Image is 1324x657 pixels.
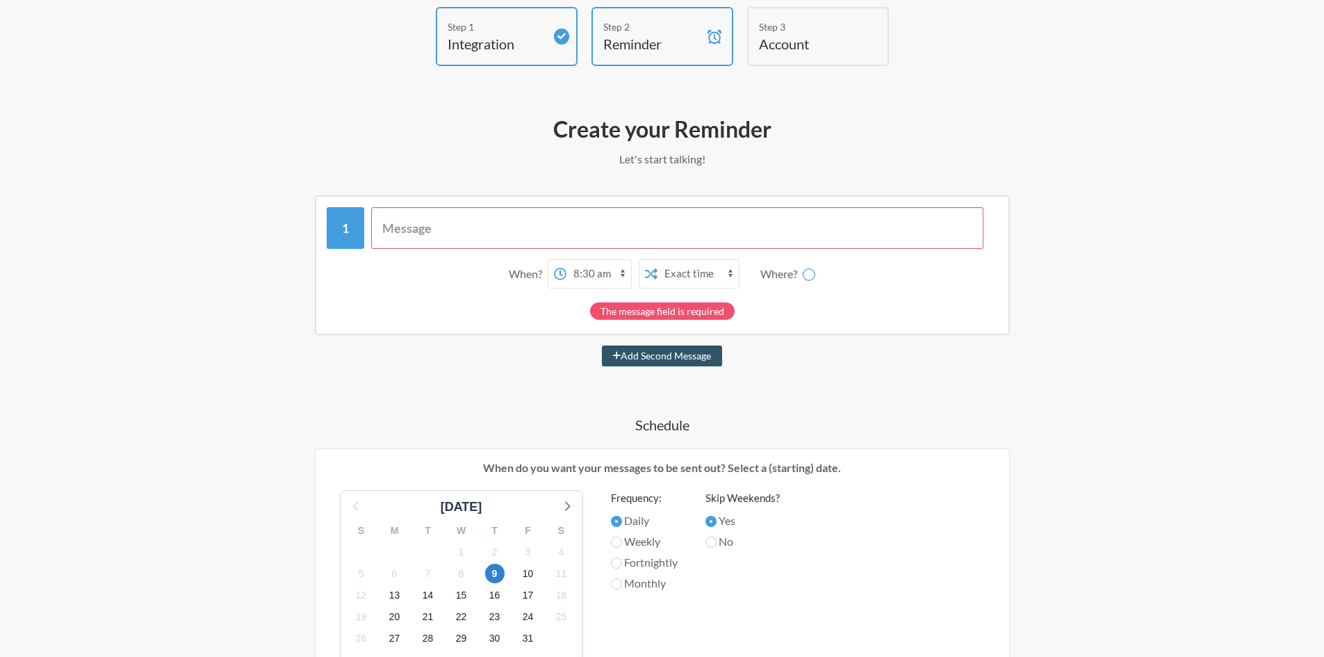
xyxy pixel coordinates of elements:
[418,586,438,606] span: Friday, November 14, 2025
[485,629,505,649] span: Sunday, November 30, 2025
[485,586,505,606] span: Sunday, November 16, 2025
[352,629,371,649] span: Wednesday, November 26, 2025
[611,490,678,506] label: Frequency:
[552,608,571,627] span: Tuesday, November 25, 2025
[448,34,545,54] h4: Integration
[512,520,545,542] div: F
[518,564,538,583] span: Monday, November 10, 2025
[611,537,622,548] input: Weekly
[611,512,678,529] label: Daily
[705,490,780,506] label: Skip Weekends?
[259,151,1065,168] p: Let's start talking!
[352,586,371,606] span: Wednesday, November 12, 2025
[602,346,722,366] button: Add Second Message
[478,520,512,542] div: T
[611,516,622,527] input: Daily
[326,460,999,476] p: When do you want your messages to be sent out? Select a (starting) date.
[611,575,678,592] label: Monthly
[705,537,717,548] input: No
[611,558,622,569] input: Fortnightly
[448,19,545,34] div: Step 1
[385,629,404,649] span: Thursday, November 27, 2025
[611,554,678,571] label: Fortnightly
[385,586,404,606] span: Thursday, November 13, 2025
[611,578,622,590] input: Monthly
[452,608,471,627] span: Saturday, November 22, 2025
[518,629,538,649] span: Monday, December 1, 2025
[518,542,538,562] span: Monday, November 3, 2025
[760,259,803,289] div: Where?
[445,520,478,542] div: W
[552,542,571,562] span: Tuesday, November 4, 2025
[759,34,856,54] h4: Account
[509,259,548,289] div: When?
[452,629,471,649] span: Saturday, November 29, 2025
[352,608,371,627] span: Wednesday, November 19, 2025
[452,586,471,606] span: Saturday, November 15, 2025
[378,520,411,542] div: M
[552,586,571,606] span: Tuesday, November 18, 2025
[705,512,780,529] label: Yes
[418,608,438,627] span: Friday, November 21, 2025
[518,608,538,627] span: Monday, November 24, 2025
[418,564,438,583] span: Friday, November 7, 2025
[759,19,856,34] div: Step 3
[705,533,780,550] label: No
[385,564,404,583] span: Thursday, November 6, 2025
[705,516,717,527] input: Yes
[518,586,538,606] span: Monday, November 17, 2025
[603,34,701,54] h4: Reminder
[371,207,983,249] input: Message
[545,520,578,542] div: S
[552,564,571,583] span: Tuesday, November 11, 2025
[411,520,445,542] div: T
[385,608,404,627] span: Thursday, November 20, 2025
[485,608,505,627] span: Sunday, November 23, 2025
[590,302,735,320] div: The message field is required
[452,564,471,583] span: Saturday, November 8, 2025
[611,533,678,550] label: Weekly
[452,542,471,562] span: Saturday, November 1, 2025
[435,498,488,517] div: [DATE]
[259,415,1065,435] h4: Schedule
[485,542,505,562] span: Sunday, November 2, 2025
[352,564,371,583] span: Wednesday, November 5, 2025
[603,19,701,34] div: Step 2
[259,115,1065,144] h2: Create your Reminder
[418,629,438,649] span: Friday, November 28, 2025
[345,520,378,542] div: S
[485,564,505,583] span: Sunday, November 9, 2025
